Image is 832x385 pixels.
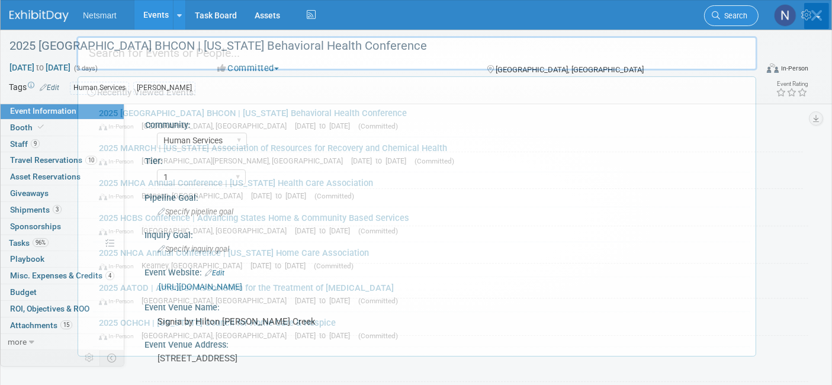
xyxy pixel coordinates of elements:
[93,312,750,346] a: 2025 OCHCH | [US_STATE] Council for Home Care & Hospice In-Person [GEOGRAPHIC_DATA], [GEOGRAPHIC_...
[93,277,750,312] a: 2025 AATOD | American Association for the Treatment of [MEDICAL_DATA] In-Person [GEOGRAPHIC_DATA]...
[93,207,750,242] a: 2025 HCBS Conference | Advancing States Home & Community Based Services In-Person [GEOGRAPHIC_DAT...
[142,261,248,270] span: Kearney, [GEOGRAPHIC_DATA]
[93,172,750,207] a: 2025 MHCA Annual Conference | [US_STATE] Health Care Association In-Person Branson, [GEOGRAPHIC_D...
[314,262,354,270] span: (Committed)
[142,191,249,200] span: Branson, [GEOGRAPHIC_DATA]
[250,261,311,270] span: [DATE] to [DATE]
[351,156,412,165] span: [DATE] to [DATE]
[93,137,750,172] a: 2025 MARRCH | [US_STATE] Association of Resources for Recovery and Chemical Health In-Person [GEO...
[84,77,750,102] div: Recently Viewed Events:
[295,296,356,305] span: [DATE] to [DATE]
[358,297,398,305] span: (Committed)
[93,102,750,137] a: 2025 [GEOGRAPHIC_DATA] BHCON | [US_STATE] Behavioral Health Conference In-Person [GEOGRAPHIC_DATA...
[251,191,312,200] span: [DATE] to [DATE]
[99,192,139,200] span: In-Person
[99,158,139,165] span: In-Person
[142,156,349,165] span: [GEOGRAPHIC_DATA][PERSON_NAME], [GEOGRAPHIC_DATA]
[358,122,398,130] span: (Committed)
[99,297,139,305] span: In-Person
[142,331,293,340] span: [GEOGRAPHIC_DATA], [GEOGRAPHIC_DATA]
[99,123,139,130] span: In-Person
[314,192,354,200] span: (Committed)
[142,226,293,235] span: [GEOGRAPHIC_DATA], [GEOGRAPHIC_DATA]
[295,121,356,130] span: [DATE] to [DATE]
[358,332,398,340] span: (Committed)
[142,121,293,130] span: [GEOGRAPHIC_DATA], [GEOGRAPHIC_DATA]
[295,331,356,340] span: [DATE] to [DATE]
[99,227,139,235] span: In-Person
[295,226,356,235] span: [DATE] to [DATE]
[99,262,139,270] span: In-Person
[99,332,139,340] span: In-Person
[358,227,398,235] span: (Committed)
[142,296,293,305] span: [GEOGRAPHIC_DATA], [GEOGRAPHIC_DATA]
[415,157,454,165] span: (Committed)
[76,36,757,70] input: Search for Events or People...
[93,242,750,277] a: 2025 NHCA Annual Conference | [US_STATE] Home Care Association In-Person Kearney, [GEOGRAPHIC_DAT...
